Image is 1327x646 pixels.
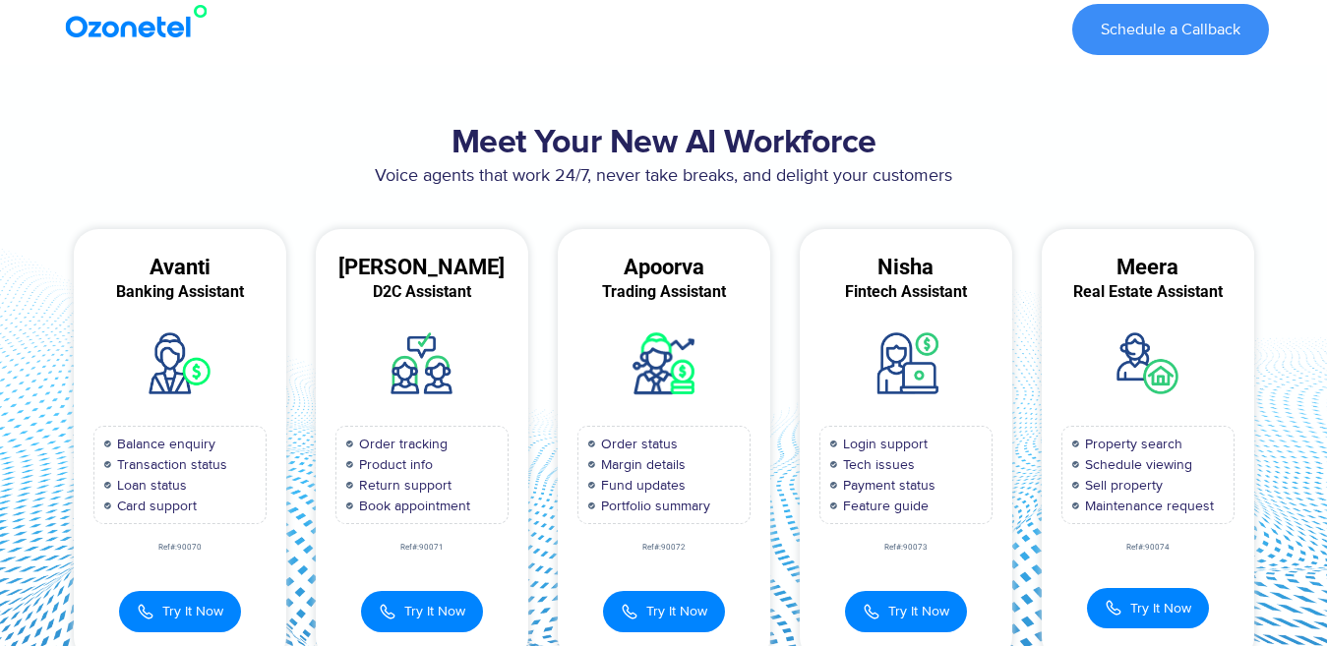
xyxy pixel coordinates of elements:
[379,601,396,622] img: Call Icon
[596,434,678,454] span: Order status
[1080,496,1214,516] span: Maintenance request
[1087,588,1209,628] button: Try It Now
[888,601,949,621] span: Try It Now
[112,434,215,454] span: Balance enquiry
[621,601,638,622] img: Call Icon
[1042,544,1254,552] div: Ref#:90074
[863,601,880,622] img: Call Icon
[838,496,929,516] span: Feature guide
[646,601,707,621] span: Try It Now
[603,591,725,632] button: Try It Now
[361,591,483,632] button: Try It Now
[404,601,465,621] span: Try It Now
[1080,454,1192,475] span: Schedule viewing
[112,454,227,475] span: Transaction status
[838,434,928,454] span: Login support
[1101,22,1240,37] span: Schedule a Callback
[74,544,286,552] div: Ref#:90070
[800,259,1012,276] div: Nisha
[838,475,935,496] span: Payment status
[74,259,286,276] div: Avanti
[1080,475,1163,496] span: Sell property
[162,601,223,621] span: Try It Now
[800,544,1012,552] div: Ref#:90073
[596,454,686,475] span: Margin details
[596,475,686,496] span: Fund updates
[74,283,286,301] div: Banking Assistant
[316,283,528,301] div: D2C Assistant
[596,496,710,516] span: Portfolio summary
[354,454,433,475] span: Product info
[137,601,154,622] img: Call Icon
[1130,598,1191,618] span: Try It Now
[845,591,967,632] button: Try It Now
[1072,4,1269,55] a: Schedule a Callback
[558,283,770,301] div: Trading Assistant
[1042,259,1254,276] div: Meera
[558,544,770,552] div: Ref#:90072
[354,434,448,454] span: Order tracking
[558,259,770,276] div: Apoorva
[112,496,197,516] span: Card support
[316,259,528,276] div: [PERSON_NAME]
[354,496,470,516] span: Book appointment
[1080,434,1182,454] span: Property search
[354,475,452,496] span: Return support
[838,454,915,475] span: Tech issues
[112,475,187,496] span: Loan status
[1105,599,1122,617] img: Call Icon
[119,591,241,632] button: Try It Now
[59,163,1269,190] p: Voice agents that work 24/7, never take breaks, and delight your customers
[800,283,1012,301] div: Fintech Assistant
[1042,283,1254,301] div: Real Estate Assistant
[59,124,1269,163] h2: Meet Your New AI Workforce
[316,544,528,552] div: Ref#:90071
